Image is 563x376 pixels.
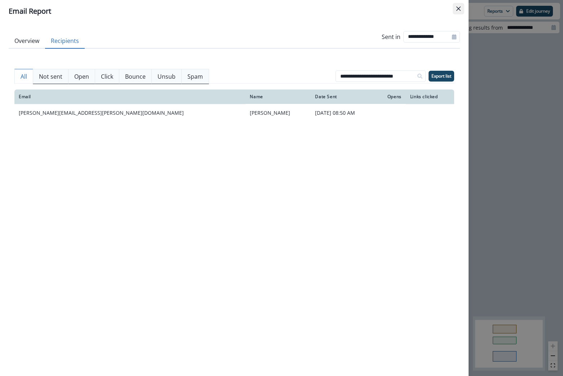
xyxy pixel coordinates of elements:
[453,3,464,14] button: Close
[250,94,306,100] div: Name
[14,104,245,122] td: [PERSON_NAME][EMAIL_ADDRESS][PERSON_NAME][DOMAIN_NAME]
[187,72,203,81] p: Spam
[410,94,450,100] div: Links clicked
[21,72,27,81] p: All
[315,109,371,117] p: [DATE] 08:50 AM
[125,72,146,81] p: Bounce
[431,74,451,79] p: Export list
[315,94,371,100] div: Date Sent
[380,94,402,100] div: Opens
[45,34,85,49] button: Recipients
[74,72,89,81] p: Open
[158,72,176,81] p: Unsub
[245,104,311,122] td: [PERSON_NAME]
[382,32,400,41] p: Sent in
[101,72,113,81] p: Click
[429,71,454,82] button: Export list
[19,94,241,100] div: Email
[9,6,460,17] div: Email Report
[39,72,62,81] p: Not sent
[9,34,45,49] button: Overview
